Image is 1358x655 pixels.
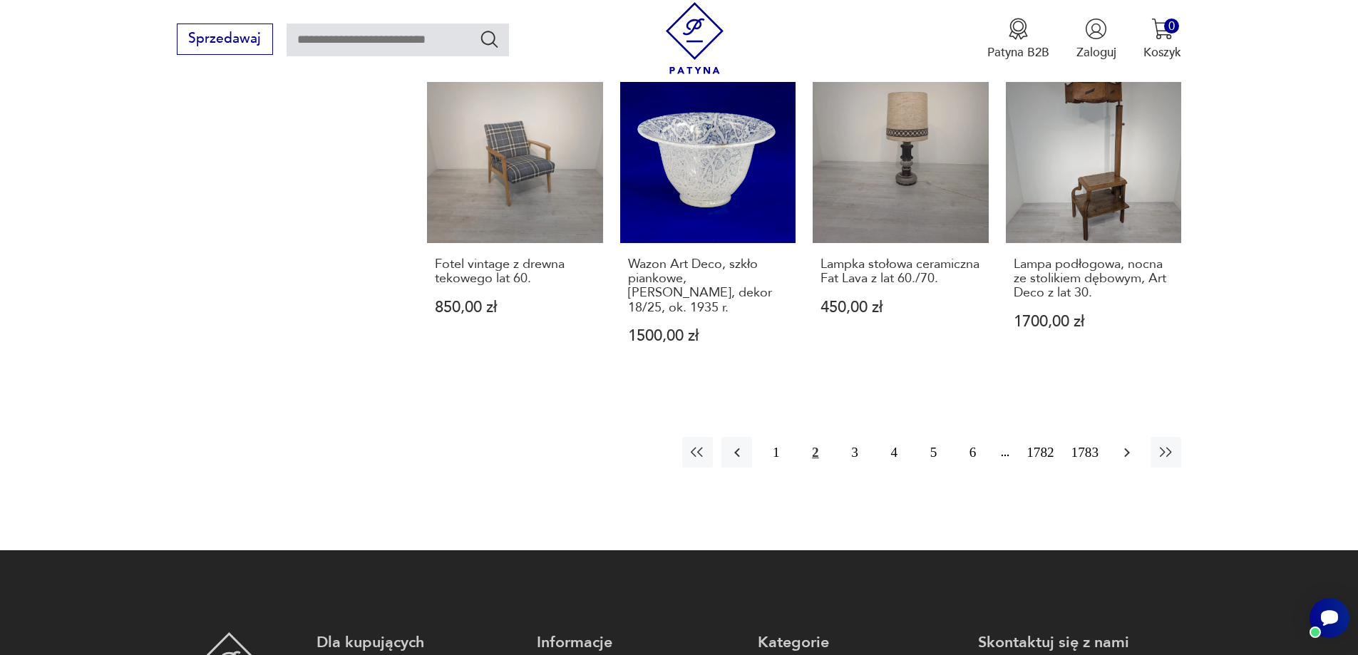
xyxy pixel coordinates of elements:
img: Patyna - sklep z meblami i dekoracjami vintage [659,2,731,74]
a: Sprzedawaj [177,34,273,46]
p: Dla kupujących [317,632,520,653]
h3: Lampa podłogowa, nocna ze stolikiem dębowym, Art Deco z lat 30. [1014,257,1174,301]
img: Ikona koszyka [1151,18,1173,40]
div: 0 [1164,19,1179,33]
button: 5 [918,437,949,468]
p: Patyna B2B [987,44,1049,61]
p: Zaloguj [1076,44,1116,61]
button: Zaloguj [1076,18,1116,61]
button: 3 [839,437,870,468]
h3: Wazon Art Deco, szkło piankowe, [PERSON_NAME], dekor 18/25, ok. 1935 r. [628,257,788,316]
p: Kategorie [758,632,961,653]
p: 850,00 zł [435,300,595,315]
p: Koszyk [1143,44,1181,61]
button: 4 [879,437,910,468]
a: Lampa podłogowa, nocna ze stolikiem dębowym, Art Deco z lat 30.Lampa podłogowa, nocna ze stolikie... [1006,68,1182,377]
button: 2 [800,437,830,468]
iframe: Smartsupp widget button [1310,598,1349,638]
p: Skontaktuj się z nami [978,632,1181,653]
button: 1783 [1067,437,1103,468]
button: 1 [761,437,791,468]
a: Fotel vintage z drewna tekowego lat 60.Fotel vintage z drewna tekowego lat 60.850,00 zł [427,68,603,377]
button: Szukaj [479,29,500,49]
a: Ikona medaluPatyna B2B [987,18,1049,61]
p: 1700,00 zł [1014,314,1174,329]
p: Informacje [537,632,740,653]
p: 1500,00 zł [628,329,788,344]
a: Lampka stołowa ceramiczna Fat Lava z lat 60./70.Lampka stołowa ceramiczna Fat Lava z lat 60./70.4... [813,68,989,377]
button: Patyna B2B [987,18,1049,61]
button: 0Koszyk [1143,18,1181,61]
button: 1782 [1022,437,1058,468]
h3: Fotel vintage z drewna tekowego lat 60. [435,257,595,287]
img: Ikonka użytkownika [1085,18,1107,40]
img: Ikona medalu [1007,18,1029,40]
h3: Lampka stołowa ceramiczna Fat Lava z lat 60./70. [821,257,981,287]
button: Sprzedawaj [177,24,273,55]
a: Wazon Art Deco, szkło piankowe, Johann Loetz Witwe, dekor 18/25, ok. 1935 r.Wazon Art Deco, szkło... [620,68,796,377]
p: 450,00 zł [821,300,981,315]
button: 6 [957,437,988,468]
